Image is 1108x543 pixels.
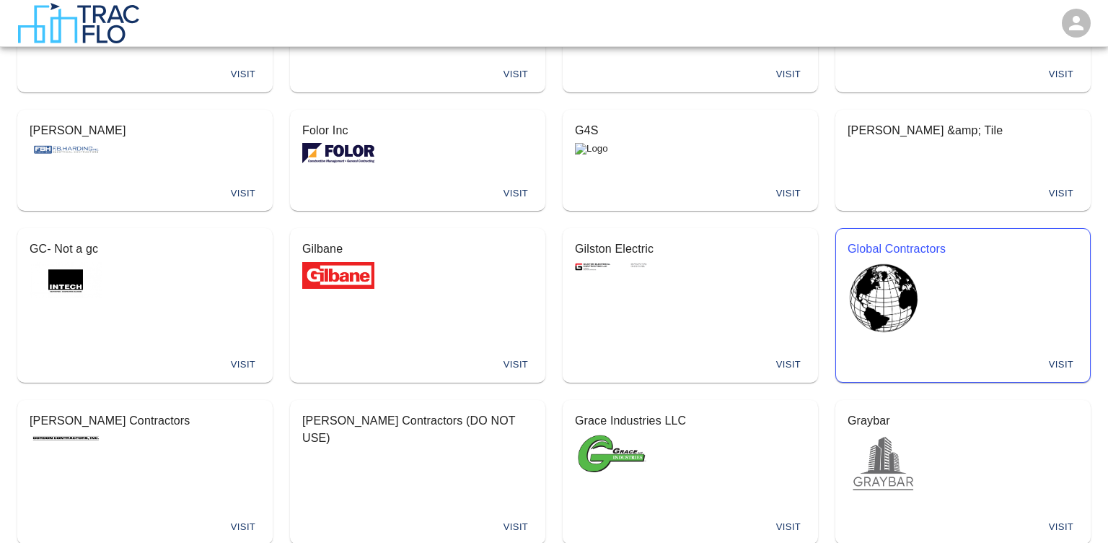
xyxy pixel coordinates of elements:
button: Visit [493,354,539,376]
button: Visit [493,64,539,86]
p: Graybar [848,412,1078,430]
p: [PERSON_NAME] [30,122,260,139]
img: Logo [302,143,374,163]
button: Visit [220,183,266,205]
img: Logo [848,262,920,334]
button: GraybarLogo [836,401,1090,511]
button: Gilston ElectricLogo [563,229,817,347]
img: Logo [575,143,608,155]
button: Visit [765,64,812,86]
p: Gilston Electric [575,240,806,258]
button: GilbaneLogo [291,229,545,347]
p: Grace Industries LLC [575,412,806,430]
button: [PERSON_NAME] ContractorsLogo [18,401,272,511]
img: Logo [848,433,920,496]
button: Visit [765,354,812,376]
button: GC- Not a gcLogo [18,229,272,347]
button: Visit [220,516,266,539]
button: Visit [493,183,539,205]
button: Visit [1038,183,1084,205]
p: [PERSON_NAME] &amp; Tile [848,122,1078,139]
button: Folor IncLogo [291,110,545,177]
img: Logo [30,435,102,442]
p: [PERSON_NAME] Contractors [30,412,260,430]
button: Visit [220,64,266,86]
button: [PERSON_NAME] Contractors (DO NOT USE) [291,401,545,511]
button: Grace Industries LLCLogo [563,401,817,511]
button: Visit [765,183,812,205]
p: Global Contractors [848,240,1078,258]
img: Logo [302,262,374,289]
img: Logo [30,143,102,157]
p: Folor Inc [302,122,533,139]
img: Logo [575,263,647,271]
p: [PERSON_NAME] Contractors (DO NOT USE) [302,412,533,447]
button: Visit [1038,354,1084,376]
img: TracFlo Logo [17,3,139,43]
p: G4S [575,122,806,139]
button: Visit [765,516,812,539]
button: Visit [220,354,266,376]
button: [PERSON_NAME] &amp; Tile [836,110,1090,177]
button: Visit [493,516,539,539]
button: Visit [1038,64,1084,86]
button: [PERSON_NAME]Logo [18,110,272,177]
button: Global ContractorsLogo [836,229,1090,347]
img: Logo [30,262,102,298]
p: Gilbane [302,240,533,258]
button: G4SLogo [563,110,817,177]
img: Logo [575,433,647,474]
p: GC- Not a gc [30,240,260,258]
iframe: Chat Widget [1036,474,1108,543]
